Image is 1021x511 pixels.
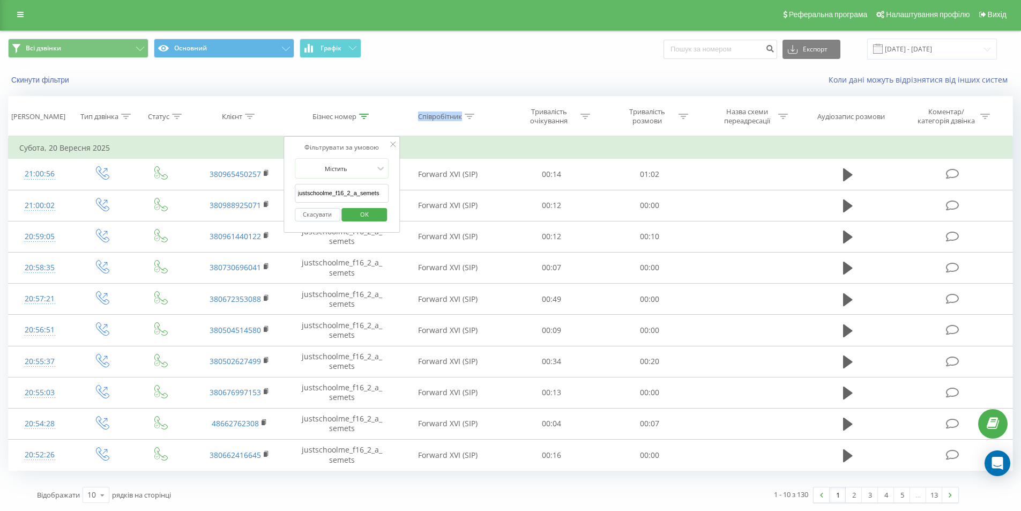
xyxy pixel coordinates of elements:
a: 380672353088 [210,294,261,304]
div: [PERSON_NAME] [11,112,65,121]
button: Основний [154,39,294,58]
div: Аудіозапис розмови [817,112,885,121]
td: Forward XVI (SIP) [393,408,503,439]
button: OK [342,208,387,221]
td: 00:12 [503,221,601,252]
td: 01:02 [601,159,699,190]
td: 00:09 [503,315,601,346]
a: Коли дані можуть відрізнятися вiд інших систем [829,75,1013,85]
td: 00:00 [601,190,699,221]
span: Налаштування профілю [886,10,970,19]
td: 00:07 [601,408,699,439]
button: Скинути фільтри [8,75,74,85]
td: Forward XVI (SIP) [393,440,503,471]
td: justschoolme_f16_2_a_semets [290,440,392,471]
td: Forward XVI (SIP) [393,284,503,315]
td: 00:49 [503,284,601,315]
div: 20:55:03 [19,382,61,403]
span: Відображати [37,490,80,500]
input: Пошук за номером [664,40,777,59]
div: Клієнт [222,112,242,121]
span: OK [349,206,379,223]
button: Скасувати [295,208,340,221]
a: 380961440122 [210,231,261,241]
td: justschoolme_f16_2_a_semets [290,346,392,377]
td: 00:00 [601,284,699,315]
td: Forward XVI (SIP) [393,159,503,190]
div: 20:52:26 [19,445,61,465]
td: 00:12 [503,190,601,221]
a: 380730696041 [210,262,261,272]
a: 380502627499 [210,356,261,366]
td: 00:07 [503,252,601,283]
div: Коментар/категорія дзвінка [915,107,978,125]
a: 13 [926,487,942,502]
div: Фільтрувати за умовою [295,142,389,153]
div: 20:59:05 [19,226,61,247]
a: 4 [878,487,894,502]
button: Всі дзвінки [8,39,148,58]
div: Назва схеми переадресації [718,107,776,125]
td: Forward XVI (SIP) [393,377,503,408]
td: 00:13 [503,377,601,408]
td: 00:34 [503,346,601,377]
td: justschoolme_f16_2_a_semets [290,315,392,346]
a: 380988925071 [210,200,261,210]
span: Реферальна програма [789,10,868,19]
div: Тип дзвінка [80,112,118,121]
td: justschoolme_f16_2_a_semets [290,408,392,439]
div: 20:56:51 [19,320,61,340]
td: 00:04 [503,408,601,439]
td: 00:00 [601,252,699,283]
button: Експорт [782,40,840,59]
input: Введіть значення [295,184,389,203]
div: Тривалість очікування [520,107,578,125]
td: Forward XVI (SIP) [393,346,503,377]
td: Forward XVI (SIP) [393,221,503,252]
a: 380662416645 [210,450,261,460]
td: 00:00 [601,315,699,346]
td: justschoolme_f16_2_a_semets [290,284,392,315]
div: Open Intercom Messenger [985,450,1010,476]
span: Всі дзвінки [26,44,61,53]
td: justschoolme_f16_2_a_semets [290,377,392,408]
div: Співробітник [418,112,462,121]
span: Вихід [988,10,1007,19]
div: 20:55:37 [19,351,61,372]
a: 1 [830,487,846,502]
div: Тривалість розмови [618,107,676,125]
td: Forward XVI (SIP) [393,190,503,221]
a: 380504514580 [210,325,261,335]
td: justschoolme_f16_2_a_semets [290,252,392,283]
td: 00:20 [601,346,699,377]
button: Графік [300,39,361,58]
td: Субота, 20 Вересня 2025 [9,137,1013,159]
div: 20:58:35 [19,257,61,278]
a: 380676997153 [210,387,261,397]
div: 21:00:02 [19,195,61,216]
td: Forward XVI (SIP) [393,252,503,283]
td: Forward XVI (SIP) [393,315,503,346]
td: 00:00 [601,377,699,408]
a: 2 [846,487,862,502]
td: 00:14 [503,159,601,190]
td: 00:00 [601,440,699,471]
div: 20:54:28 [19,413,61,434]
div: … [910,487,926,502]
span: рядків на сторінці [112,490,171,500]
a: 5 [894,487,910,502]
a: 380965450257 [210,169,261,179]
div: Бізнес номер [312,112,356,121]
div: 10 [87,490,96,500]
div: 1 - 10 з 130 [774,489,808,500]
td: 00:10 [601,221,699,252]
div: 20:57:21 [19,288,61,309]
div: Статус [148,112,169,121]
div: 21:00:56 [19,164,61,184]
td: justschoolme_f16_2_a_semets [290,221,392,252]
a: 48662762308 [212,418,259,428]
a: 3 [862,487,878,502]
span: Графік [321,45,341,52]
td: 00:16 [503,440,601,471]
